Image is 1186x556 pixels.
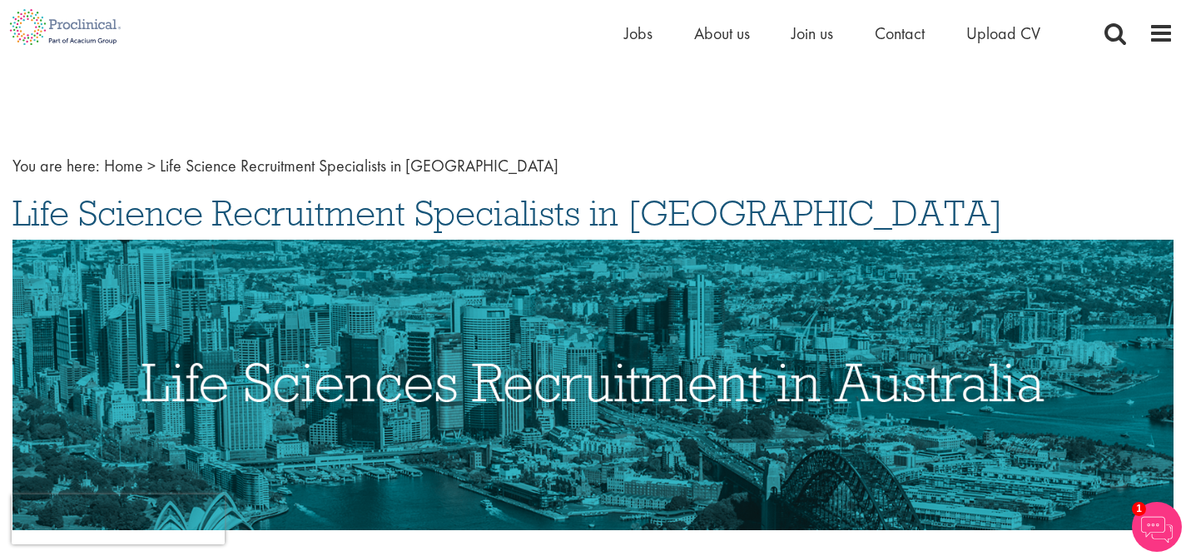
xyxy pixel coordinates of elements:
[12,240,1174,530] img: Life Sciences Recruitment in Australia
[1132,502,1182,552] img: Chatbot
[12,191,1003,236] span: Life Science Recruitment Specialists in [GEOGRAPHIC_DATA]
[966,22,1040,44] a: Upload CV
[147,155,156,176] span: >
[160,155,558,176] span: Life Science Recruitment Specialists in [GEOGRAPHIC_DATA]
[12,155,100,176] span: You are here:
[791,22,833,44] a: Join us
[694,22,750,44] a: About us
[1132,502,1146,516] span: 1
[624,22,653,44] a: Jobs
[104,155,143,176] a: breadcrumb link
[12,494,225,544] iframe: reCAPTCHA
[875,22,925,44] a: Contact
